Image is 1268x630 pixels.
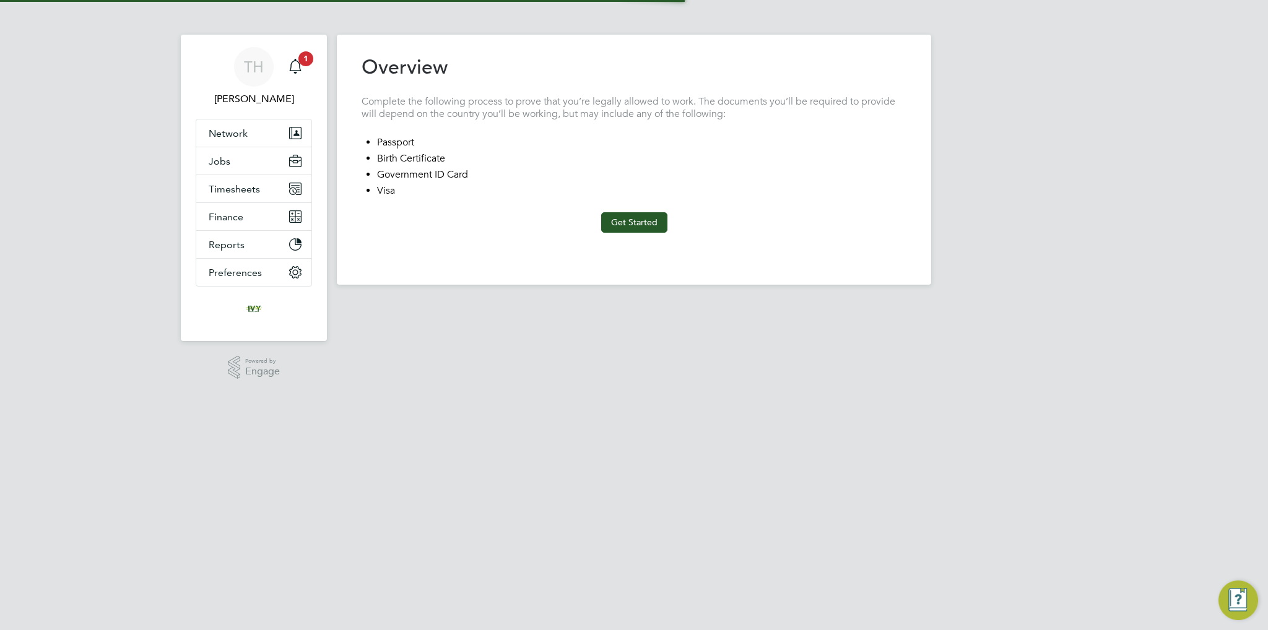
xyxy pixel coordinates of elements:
[196,259,311,286] button: Preferences
[377,168,906,184] li: Government ID Card
[209,155,230,167] span: Jobs
[181,35,327,341] nav: Main navigation
[196,147,311,175] button: Jobs
[228,356,280,379] a: Powered byEngage
[362,95,906,121] p: Complete the following process to prove that you’re legally allowed to work. The documents you’ll...
[245,356,280,366] span: Powered by
[377,184,906,201] li: Visa
[196,47,312,106] a: TH[PERSON_NAME]
[244,299,264,319] img: ivyresourcegroup-logo-retina.png
[245,366,280,377] span: Engage
[283,47,308,87] a: 1
[362,54,448,80] h2: Overview
[196,175,311,202] button: Timesheets
[601,212,667,232] button: Get Started
[244,59,264,75] span: TH
[196,299,312,319] a: Go to home page
[209,239,245,251] span: Reports
[377,152,906,168] li: Birth Certificate
[298,51,313,66] span: 1
[209,267,262,278] span: Preferences
[1218,580,1258,620] button: Engage Resource Center
[377,136,906,152] li: Passport
[196,119,311,147] button: Network
[196,92,312,106] span: Tom Harvey
[196,203,311,230] button: Finance
[209,211,243,223] span: Finance
[209,127,248,139] span: Network
[209,183,260,195] span: Timesheets
[196,231,311,258] button: Reports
